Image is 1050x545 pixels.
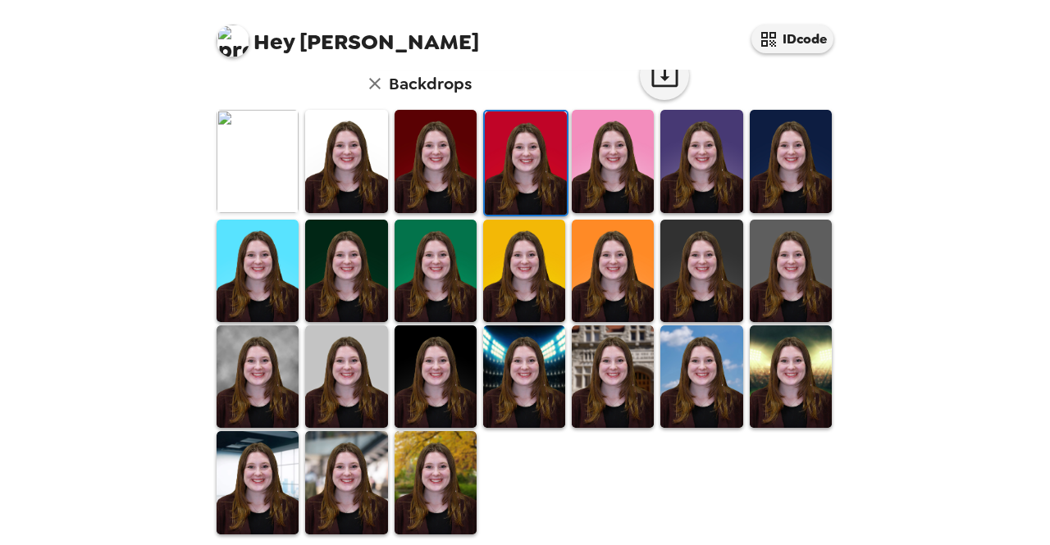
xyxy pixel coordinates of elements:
img: profile pic [217,25,249,57]
span: Hey [253,27,294,57]
button: IDcode [751,25,833,53]
span: [PERSON_NAME] [217,16,479,53]
h6: Backdrops [389,70,472,97]
img: Original [217,110,299,212]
